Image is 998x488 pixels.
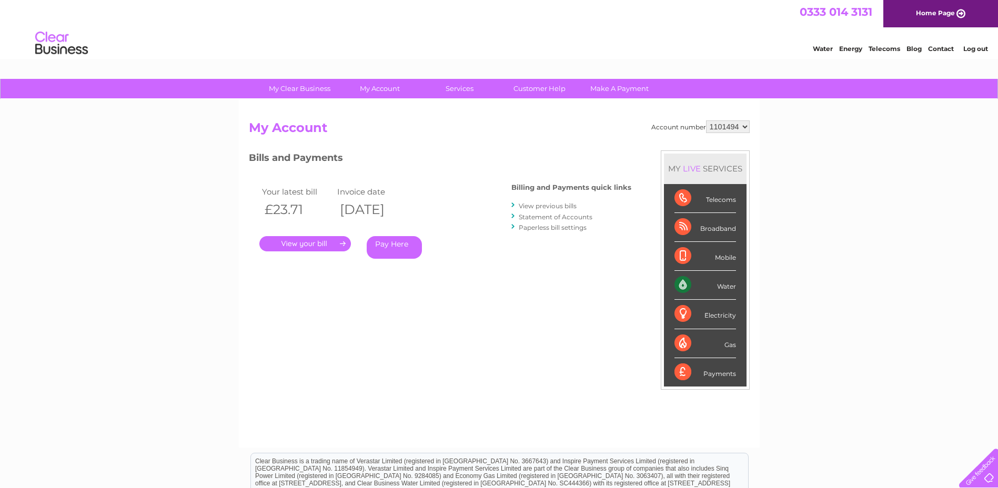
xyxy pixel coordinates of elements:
[251,6,748,51] div: Clear Business is a trading name of Verastar Limited (registered in [GEOGRAPHIC_DATA] No. 3667643...
[674,329,736,358] div: Gas
[674,242,736,271] div: Mobile
[335,199,410,220] th: [DATE]
[259,236,351,251] a: .
[576,79,663,98] a: Make A Payment
[519,213,592,221] a: Statement of Accounts
[416,79,503,98] a: Services
[674,271,736,300] div: Water
[674,184,736,213] div: Telecoms
[249,120,750,140] h2: My Account
[674,213,736,242] div: Broadband
[35,27,88,59] img: logo.png
[674,300,736,329] div: Electricity
[259,199,335,220] th: £23.71
[496,79,583,98] a: Customer Help
[519,223,587,231] a: Paperless bill settings
[906,45,922,53] a: Blog
[651,120,750,133] div: Account number
[256,79,343,98] a: My Clear Business
[800,5,872,18] a: 0333 014 3131
[367,236,422,259] a: Pay Here
[681,164,703,174] div: LIVE
[869,45,900,53] a: Telecoms
[928,45,954,53] a: Contact
[519,202,577,210] a: View previous bills
[335,185,410,199] td: Invoice date
[249,150,631,169] h3: Bills and Payments
[963,45,988,53] a: Log out
[336,79,423,98] a: My Account
[674,358,736,387] div: Payments
[839,45,862,53] a: Energy
[259,185,335,199] td: Your latest bill
[664,154,747,184] div: MY SERVICES
[813,45,833,53] a: Water
[511,184,631,191] h4: Billing and Payments quick links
